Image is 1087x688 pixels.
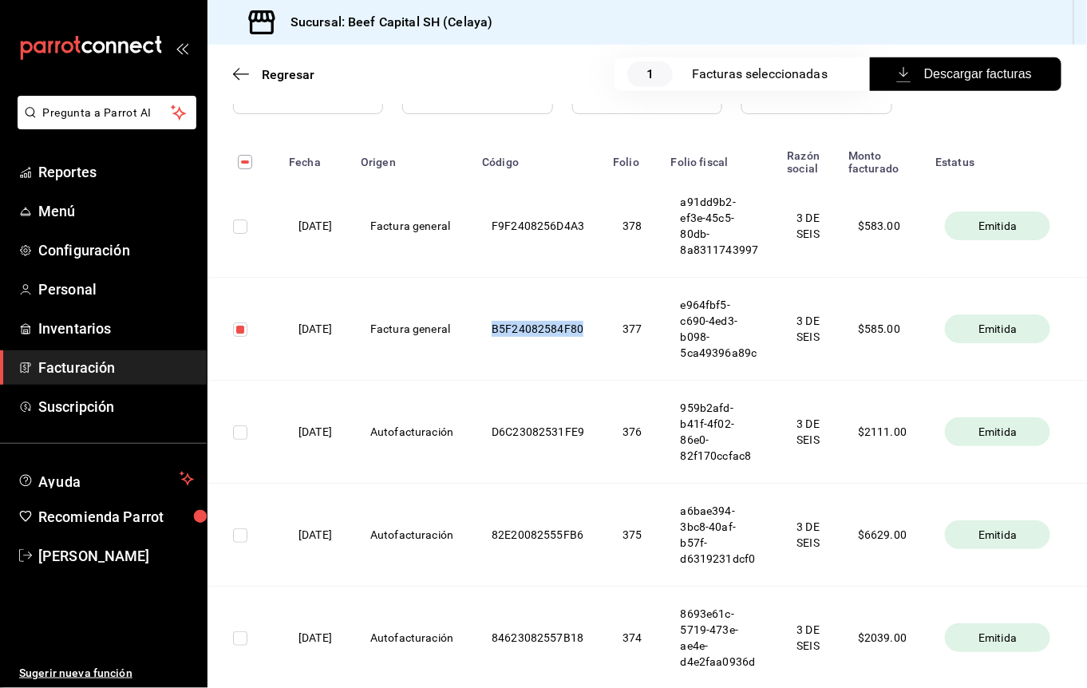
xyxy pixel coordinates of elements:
span: Emitida [972,630,1023,646]
th: 3 DE SEIS [778,175,840,278]
th: F9F2408256D4A3 [472,175,603,278]
th: 959b2afd-b41f-4f02-86e0-82f170ccfac8 [662,381,778,484]
span: Recomienda Parrot [38,506,194,528]
th: 375 [603,484,661,587]
th: 3 DE SEIS [778,484,840,587]
div: Facturas seleccionadas [692,65,838,84]
span: Pregunta a Parrot AI [43,105,172,121]
th: $ 2111.00 [839,381,926,484]
th: Estatus [926,140,1069,175]
th: [DATE] [279,278,351,381]
span: Descargar facturas [899,65,1032,84]
th: a6bae394-3bc8-40af-b57f-d6319231dcf0 [662,484,778,587]
th: 3 DE SEIS [778,278,840,381]
th: D6C23082531FE9 [472,381,603,484]
h3: Sucursal: Beef Capital SH (Celaya) [278,13,492,32]
span: Reportes [38,161,194,183]
th: Razón social [778,140,840,175]
th: 377 [603,278,661,381]
a: Pregunta a Parrot AI [11,116,196,132]
span: Emitida [972,321,1023,337]
span: Emitida [972,424,1023,440]
th: 376 [603,381,661,484]
th: $ 583.00 [839,175,926,278]
button: open_drawer_menu [176,42,188,54]
button: Regresar [233,67,314,82]
th: $ 6629.00 [839,484,926,587]
span: Menú [38,200,194,222]
span: Sugerir nueva función [19,665,194,682]
span: [PERSON_NAME] [38,545,194,567]
th: B5F24082584F80 [472,278,603,381]
th: e964fbf5-c690-4ed3-b098-5ca49396a89c [662,278,778,381]
span: Emitida [972,527,1023,543]
button: Pregunta a Parrot AI [18,96,196,129]
th: [DATE] [279,175,351,278]
th: 82E20082555FB6 [472,484,603,587]
span: Suscripción [38,396,194,417]
th: Folio fiscal [662,140,778,175]
span: Emitida [972,218,1023,234]
span: Regresar [262,67,314,82]
th: Origen [351,140,472,175]
th: Folio [603,140,661,175]
th: Factura general [351,175,472,278]
th: Monto facturado [839,140,926,175]
th: $ 585.00 [839,278,926,381]
th: Autofacturación [351,484,472,587]
button: Descargar facturas [870,57,1061,91]
th: Fecha [279,140,351,175]
th: 3 DE SEIS [778,381,840,484]
th: Código [472,140,603,175]
th: a91dd9b2-ef3e-45c5-80db-8a8311743997 [662,175,778,278]
span: Inventarios [38,318,194,339]
span: Facturación [38,357,194,378]
th: [DATE] [279,381,351,484]
span: 1 [627,61,673,87]
th: Autofacturación [351,381,472,484]
th: Factura general [351,278,472,381]
span: Configuración [38,239,194,261]
th: 378 [603,175,661,278]
th: [DATE] [279,484,351,587]
span: Ayuda [38,469,173,488]
span: Personal [38,279,194,300]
